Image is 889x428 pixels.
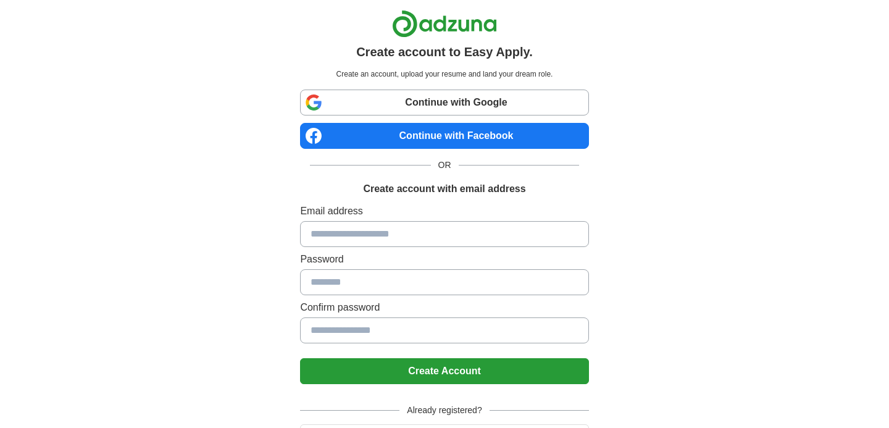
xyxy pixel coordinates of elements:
[300,123,588,149] a: Continue with Facebook
[300,252,588,267] label: Password
[363,182,525,196] h1: Create account with email address
[303,69,586,80] p: Create an account, upload your resume and land your dream role.
[392,10,497,38] img: Adzuna logo
[356,43,533,61] h1: Create account to Easy Apply.
[300,300,588,315] label: Confirm password
[399,404,489,417] span: Already registered?
[300,358,588,384] button: Create Account
[300,90,588,115] a: Continue with Google
[300,204,588,219] label: Email address
[431,159,459,172] span: OR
